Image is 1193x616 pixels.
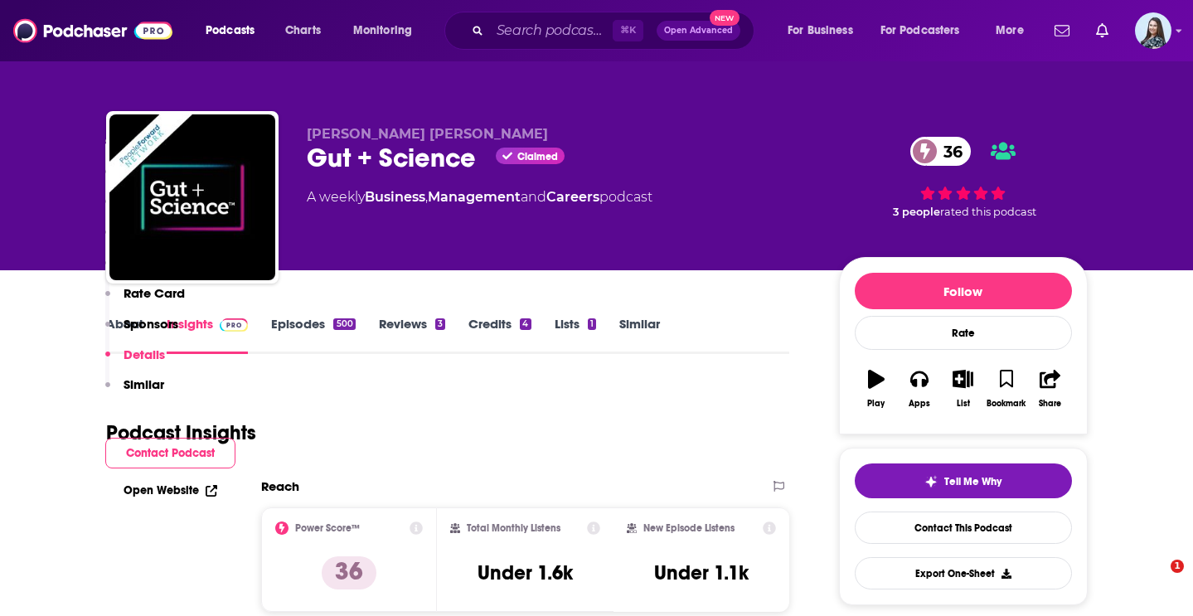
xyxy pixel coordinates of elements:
span: For Podcasters [880,19,960,42]
span: , [425,189,428,205]
span: 1 [1171,560,1184,573]
div: 4 [520,318,531,330]
div: A weekly podcast [307,187,652,207]
button: Follow [855,273,1072,309]
p: Details [124,347,165,362]
a: Episodes500 [271,316,355,354]
a: Credits4 [468,316,531,354]
button: Play [855,359,898,419]
p: Sponsors [124,316,178,332]
a: Show notifications dropdown [1048,17,1076,45]
span: More [996,19,1024,42]
button: Open AdvancedNew [657,21,740,41]
input: Search podcasts, credits, & more... [490,17,613,44]
span: and [521,189,546,205]
button: List [941,359,984,419]
span: Podcasts [206,19,255,42]
a: Reviews3 [379,316,445,354]
span: Tell Me Why [944,475,1001,488]
div: 1 [588,318,596,330]
span: New [710,10,740,26]
a: Charts [274,17,331,44]
button: open menu [342,17,434,44]
div: 500 [333,318,355,330]
div: 3 [435,318,445,330]
h2: Total Monthly Listens [467,522,560,534]
span: Logged in as brookefortierpr [1135,12,1171,49]
div: List [957,399,970,409]
p: 36 [322,556,376,589]
button: open menu [870,17,984,44]
button: tell me why sparkleTell Me Why [855,463,1072,498]
h2: Reach [261,478,299,494]
span: For Business [788,19,853,42]
h2: Power Score™ [295,522,360,534]
a: Business [365,189,425,205]
img: Podchaser - Follow, Share and Rate Podcasts [13,15,172,46]
button: Similar [105,376,164,407]
span: [PERSON_NAME] [PERSON_NAME] [307,126,548,142]
button: open menu [984,17,1045,44]
a: Open Website [124,483,217,497]
div: Rate [855,316,1072,350]
button: Apps [898,359,941,419]
h2: New Episode Listens [643,522,735,534]
span: 3 people [893,206,940,218]
a: Management [428,189,521,205]
h3: Under 1.6k [478,560,573,585]
a: Contact This Podcast [855,512,1072,544]
div: Search podcasts, credits, & more... [460,12,770,50]
div: Apps [909,399,930,409]
div: Bookmark [987,399,1026,409]
span: Charts [285,19,321,42]
a: Show notifications dropdown [1089,17,1115,45]
img: User Profile [1135,12,1171,49]
div: Share [1039,399,1061,409]
span: Open Advanced [664,27,733,35]
div: Play [867,399,885,409]
img: Gut + Science [109,114,275,280]
button: Share [1028,359,1071,419]
span: rated this podcast [940,206,1036,218]
div: 36 3 peoplerated this podcast [839,126,1088,229]
a: 36 [910,137,971,166]
span: ⌘ K [613,20,643,41]
button: Bookmark [985,359,1028,419]
span: 36 [927,137,971,166]
button: open menu [194,17,276,44]
img: tell me why sparkle [924,475,938,488]
button: open menu [776,17,874,44]
span: Claimed [517,153,558,161]
button: Sponsors [105,316,178,347]
a: Careers [546,189,599,205]
p: Similar [124,376,164,392]
button: Show profile menu [1135,12,1171,49]
iframe: Intercom live chat [1137,560,1176,599]
span: Monitoring [353,19,412,42]
a: Similar [619,316,660,354]
button: Details [105,347,165,377]
button: Export One-Sheet [855,557,1072,589]
a: Lists1 [555,316,596,354]
button: Contact Podcast [105,438,235,468]
h3: Under 1.1k [654,560,749,585]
